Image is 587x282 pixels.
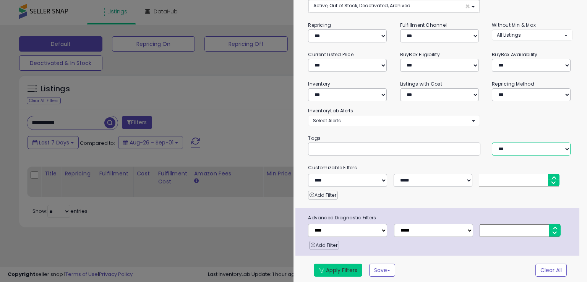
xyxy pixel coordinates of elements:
button: Add Filter [309,241,339,250]
small: Customizable Filters [302,164,578,172]
button: Add Filter [308,191,337,200]
span: Advanced Diagnostic Filters [302,214,579,222]
button: Clear All [535,264,567,277]
small: BuyBox Eligibility [400,51,440,58]
small: Inventory [308,81,330,87]
span: × [465,2,470,10]
small: Tags [302,134,578,143]
button: All Listings [492,29,572,41]
small: Current Listed Price [308,51,353,58]
button: Save [369,264,395,277]
small: Listings with Cost [400,81,442,87]
button: Select Alerts [308,115,480,126]
small: Repricing [308,22,331,28]
small: InventoryLab Alerts [308,107,353,114]
button: Apply Filters [314,264,362,277]
small: Without Min & Max [492,22,536,28]
span: Active, Out of Stock, Deactivated, Archived [313,2,410,9]
span: Select Alerts [313,117,341,124]
small: Repricing Method [492,81,534,87]
span: All Listings [497,32,521,38]
small: BuyBox Availability [492,51,537,58]
small: Fulfillment Channel [400,22,447,28]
